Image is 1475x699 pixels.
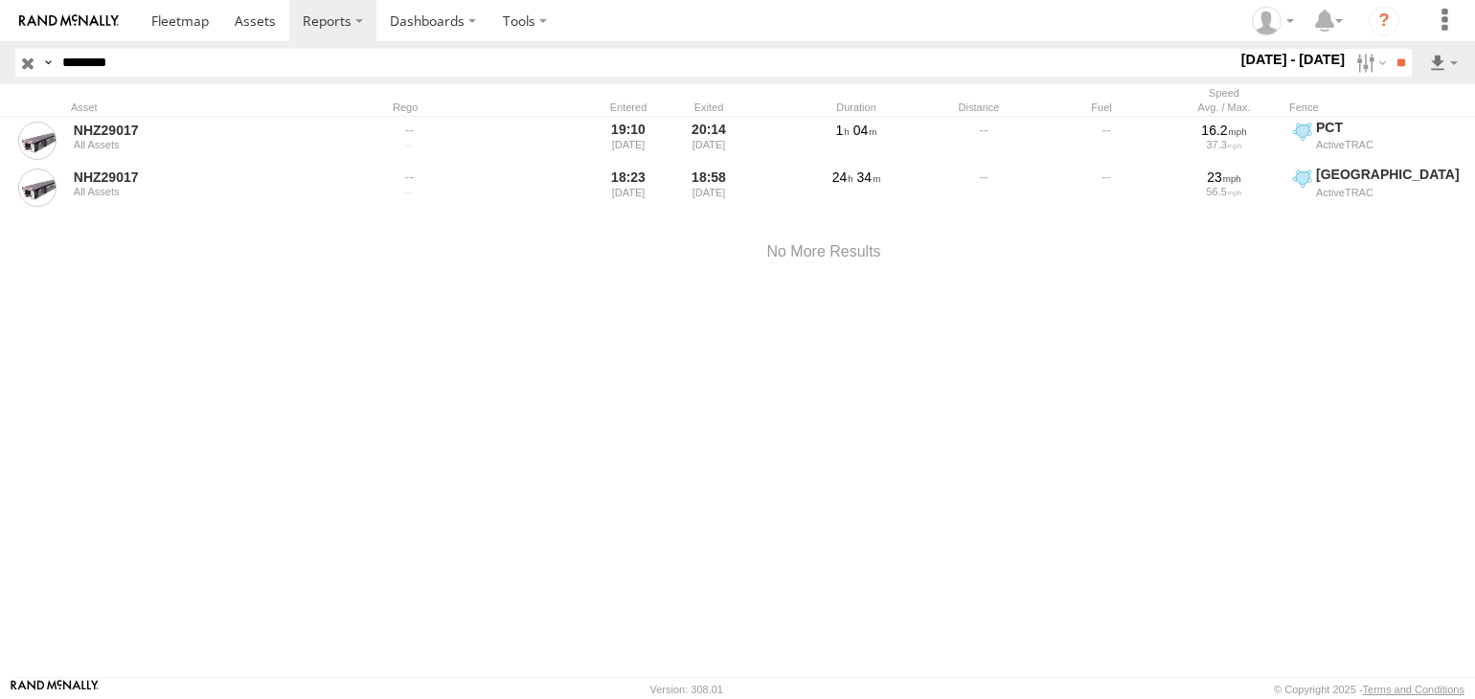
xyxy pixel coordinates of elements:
label: Search Filter Options [1349,49,1390,77]
span: 1 [836,123,850,138]
span: 04 [853,123,877,138]
a: NHZ29017 [74,169,336,186]
div: Entered [592,101,665,114]
img: rand-logo.svg [19,14,119,28]
div: 23 [1169,169,1279,186]
a: Terms and Conditions [1363,684,1464,695]
div: © Copyright 2025 - [1274,684,1464,695]
span: 34 [857,169,881,185]
div: All Assets [74,139,336,150]
label: [DATE] - [DATE] [1237,49,1350,70]
div: Version: 308.01 [650,684,723,695]
label: Export results as... [1427,49,1460,77]
span: 24 [832,169,853,185]
div: Fuel [1044,101,1159,114]
div: Zulema McIntosch [1245,7,1301,35]
div: 56.5 [1169,186,1279,197]
div: Distance [921,101,1036,114]
div: 18:58 [DATE] [672,166,745,210]
div: Asset [71,101,339,114]
div: 16.2 [1169,122,1279,139]
div: 18:23 [DATE] [592,166,665,210]
div: Exited [672,101,745,114]
div: Rego [393,101,584,114]
label: Search Query [40,49,56,77]
div: Duration [799,101,914,114]
i: ? [1369,6,1399,36]
a: Visit our Website [11,680,99,699]
div: All Assets [74,186,336,197]
a: NHZ29017 [74,122,336,139]
div: 37.3 [1169,139,1279,150]
div: 19:10 [DATE] [592,119,665,163]
div: 20:14 [DATE] [672,119,745,163]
